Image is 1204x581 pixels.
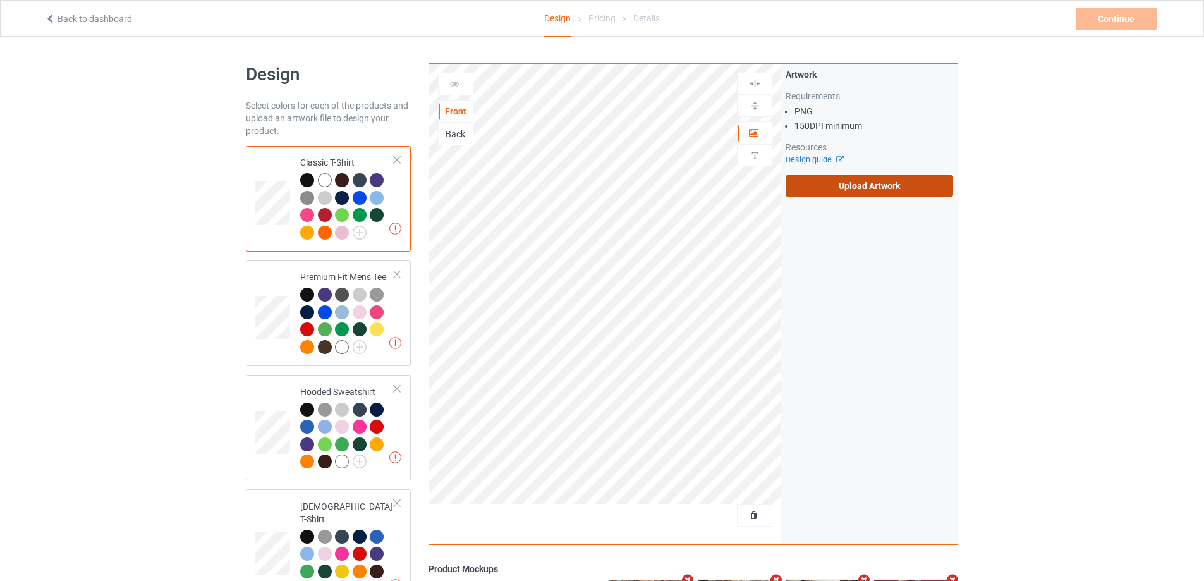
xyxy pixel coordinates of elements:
[749,100,761,112] img: svg%3E%0A
[786,68,953,81] div: Artwork
[794,119,953,132] li: 150 DPI minimum
[749,149,761,161] img: svg%3E%0A
[246,146,411,252] div: Classic T-Shirt
[246,99,411,137] div: Select colors for each of the products and upload an artwork file to design your product.
[429,563,958,575] div: Product Mockups
[246,375,411,480] div: Hooded Sweatshirt
[786,90,953,102] div: Requirements
[389,337,401,349] img: exclamation icon
[439,128,473,140] div: Back
[389,451,401,463] img: exclamation icon
[544,1,571,37] div: Design
[633,1,660,36] div: Details
[786,141,953,154] div: Resources
[794,105,953,118] li: PNG
[370,288,384,302] img: heather_texture.png
[749,78,761,90] img: svg%3E%0A
[246,63,411,86] h1: Design
[389,223,401,235] img: exclamation icon
[588,1,616,36] div: Pricing
[786,155,843,164] a: Design guide
[353,455,367,468] img: svg+xml;base64,PD94bWwgdmVyc2lvbj0iMS4wIiBlbmNvZGluZz0iVVRGLTgiPz4KPHN2ZyB3aWR0aD0iMjJweCIgaGVpZ2...
[300,271,394,353] div: Premium Fit Mens Tee
[45,14,132,24] a: Back to dashboard
[353,340,367,354] img: svg+xml;base64,PD94bWwgdmVyc2lvbj0iMS4wIiBlbmNvZGluZz0iVVRGLTgiPz4KPHN2ZyB3aWR0aD0iMjJweCIgaGVpZ2...
[353,226,367,240] img: svg+xml;base64,PD94bWwgdmVyc2lvbj0iMS4wIiBlbmNvZGluZz0iVVRGLTgiPz4KPHN2ZyB3aWR0aD0iMjJweCIgaGVpZ2...
[439,105,473,118] div: Front
[300,191,314,205] img: heather_texture.png
[786,175,953,197] label: Upload Artwork
[300,156,394,238] div: Classic T-Shirt
[246,260,411,366] div: Premium Fit Mens Tee
[300,386,394,468] div: Hooded Sweatshirt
